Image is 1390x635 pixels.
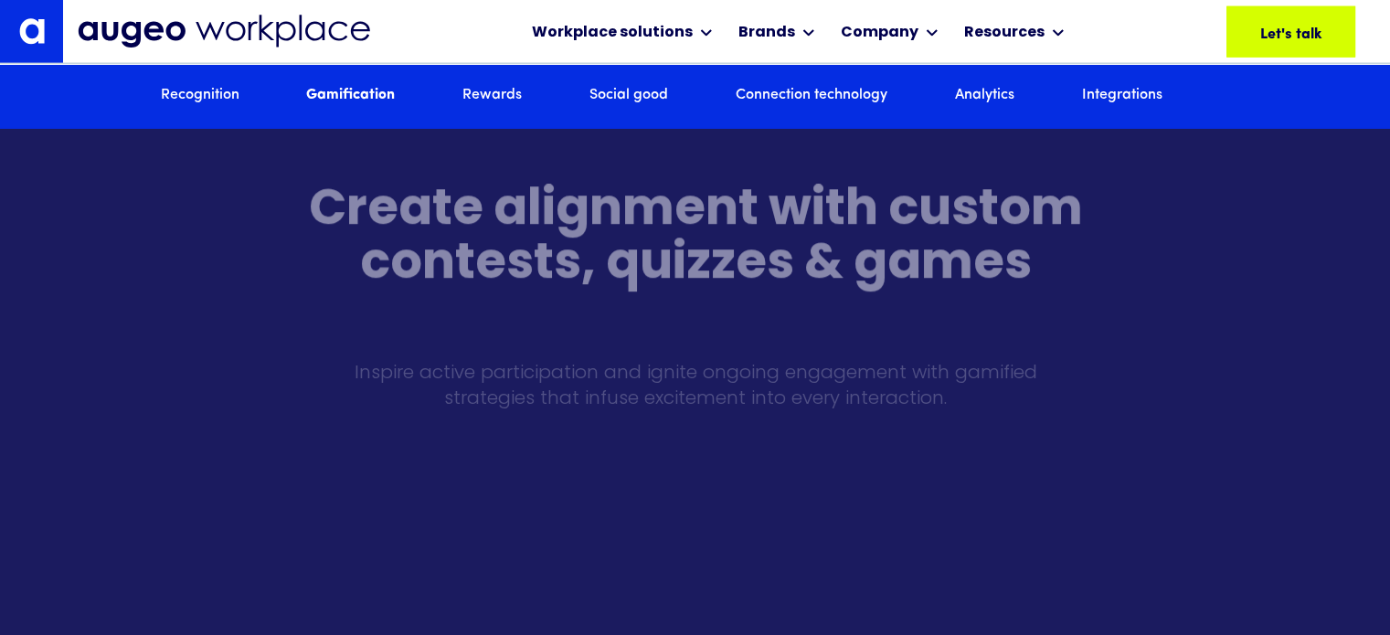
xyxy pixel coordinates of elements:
[345,359,1046,410] p: Inspire active participation and ignite ongoing engagement with gamified strategies that infuse e...
[589,86,668,106] a: Social good
[19,18,45,44] img: Augeo's "a" monogram decorative logo in white.
[841,22,918,44] div: Company
[736,86,887,106] a: Connection technology
[955,86,1014,106] a: Analytics
[964,22,1045,44] div: Resources
[621,97,769,129] h5: Gamification
[306,86,395,106] a: Gamification
[1226,6,1355,58] a: Let's talk
[308,185,1083,293] h3: Create alignment with custom contests, quizzes & games
[78,15,370,48] img: Augeo Workplace business unit full logo in mignight blue.
[462,86,522,106] a: Rewards
[532,22,693,44] div: Workplace solutions
[1082,86,1162,106] a: Integrations
[738,22,795,44] div: Brands
[161,86,239,106] a: Recognition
